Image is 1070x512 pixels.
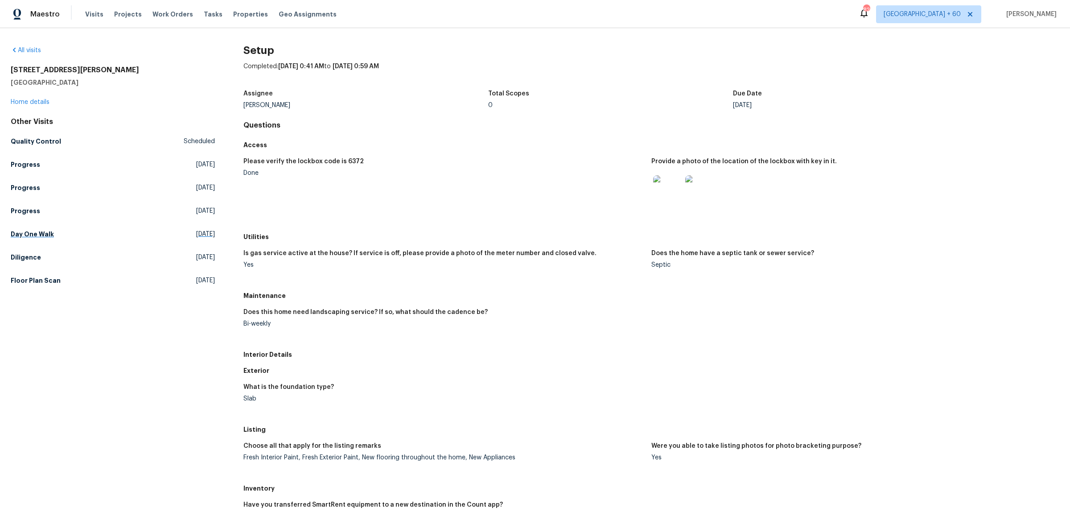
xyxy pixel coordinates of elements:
h5: Choose all that apply for the listing remarks [243,443,381,449]
h5: Total Scopes [488,91,529,97]
span: Maestro [30,10,60,19]
h5: Does this home need landscaping service? If so, what should the cadence be? [243,309,488,315]
div: [PERSON_NAME] [243,102,488,108]
div: Other Visits [11,117,215,126]
h5: Day One Walk [11,230,54,239]
div: Slab [243,396,644,402]
h5: Progress [11,206,40,215]
div: Fresh Interior Paint, Fresh Exterior Paint, New flooring throughout the home, New Appliances [243,454,644,461]
h5: Due Date [733,91,762,97]
span: Visits [85,10,103,19]
span: Projects [114,10,142,19]
div: Septic [651,262,1052,268]
h5: Maintenance [243,291,1059,300]
a: Progress[DATE] [11,157,215,173]
h5: Exterior [243,366,1059,375]
div: [DATE] [733,102,978,108]
h5: Listing [243,425,1059,434]
span: Work Orders [152,10,193,19]
h2: [STREET_ADDRESS][PERSON_NAME] [11,66,215,74]
h5: Access [243,140,1059,149]
h4: Questions [243,121,1059,130]
span: [GEOGRAPHIC_DATA] + 60 [884,10,961,19]
a: Diligence[DATE] [11,249,215,265]
h5: [GEOGRAPHIC_DATA] [11,78,215,87]
span: [DATE] [196,253,215,262]
h5: Assignee [243,91,273,97]
h5: Does the home have a septic tank or sewer service? [651,250,814,256]
h2: Setup [243,46,1059,55]
div: Done [243,170,644,176]
span: [DATE] [196,206,215,215]
a: Home details [11,99,49,105]
h5: Progress [11,160,40,169]
h5: Floor Plan Scan [11,276,61,285]
span: Properties [233,10,268,19]
div: 821 [863,5,869,14]
h5: Provide a photo of the location of the lockbox with key in it. [651,158,837,165]
div: Yes [651,454,1052,461]
a: Progress[DATE] [11,180,215,196]
h5: Is gas service active at the house? If service is off, please provide a photo of the meter number... [243,250,597,256]
h5: Diligence [11,253,41,262]
div: Yes [243,262,644,268]
h5: What is the foundation type? [243,384,334,390]
a: Quality ControlScheduled [11,133,215,149]
span: Scheduled [184,137,215,146]
div: Completed: to [243,62,1059,85]
span: [DATE] [196,276,215,285]
h5: Interior Details [243,350,1059,359]
span: [DATE] [196,183,215,192]
h5: Utilities [243,232,1059,241]
div: Bi-weekly [243,321,644,327]
span: [DATE] [196,160,215,169]
h5: Inventory [243,484,1059,493]
div: 0 [488,102,733,108]
span: [DATE] 0:59 AM [333,63,379,70]
a: All visits [11,47,41,54]
span: [DATE] 0:41 AM [278,63,324,70]
h5: Quality Control [11,137,61,146]
h5: Progress [11,183,40,192]
span: [PERSON_NAME] [1003,10,1057,19]
a: Progress[DATE] [11,203,215,219]
h5: Have you transferred SmartRent equipment to a new destination in the Count app? [243,502,503,508]
span: [DATE] [196,230,215,239]
h5: Please verify the lockbox code is 6372 [243,158,364,165]
a: Floor Plan Scan[DATE] [11,273,215,289]
span: Geo Assignments [279,10,337,19]
a: Day One Walk[DATE] [11,226,215,242]
h5: Were you able to take listing photos for photo bracketing purpose? [651,443,861,449]
span: Tasks [204,11,222,17]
